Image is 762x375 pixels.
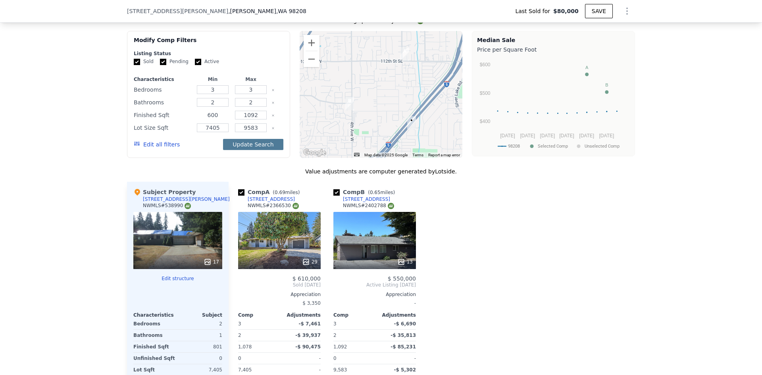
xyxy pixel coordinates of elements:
[333,291,416,298] div: Appreciation
[133,330,176,341] div: Bathrooms
[515,7,553,15] span: Last Sold for
[238,356,241,361] span: 0
[271,127,275,130] button: Clear
[304,51,319,67] button: Zoom out
[133,318,176,329] div: Bedrooms
[599,133,614,138] text: [DATE]
[391,333,416,338] span: -$ 35,813
[238,321,241,327] span: 3
[134,110,192,121] div: Finished Sqft
[477,44,630,55] div: Price per Square Foot
[480,90,491,96] text: $500
[428,153,460,157] a: Report a map error
[271,114,275,117] button: Clear
[233,76,268,83] div: Max
[540,133,555,138] text: [DATE]
[553,7,579,15] span: $80,000
[195,59,201,65] input: Active
[343,202,394,209] div: NWMLS # 2402788
[333,344,347,350] span: 1,092
[238,367,252,373] span: 7,405
[302,258,317,266] div: 29
[134,58,154,65] label: Sold
[333,330,373,341] div: 2
[223,139,283,150] button: Update Search
[238,282,321,288] span: Sold [DATE]
[179,353,222,364] div: 0
[248,196,295,202] div: [STREET_ADDRESS]
[276,8,306,14] span: , WA 98208
[238,291,321,298] div: Appreciation
[343,196,390,202] div: [STREET_ADDRESS]
[134,84,192,95] div: Bedrooms
[375,312,416,318] div: Adjustments
[271,88,275,92] button: Clear
[179,341,222,352] div: 801
[333,282,416,288] span: Active Listing [DATE]
[412,153,423,157] a: Terms
[238,312,279,318] div: Comp
[579,133,594,138] text: [DATE]
[133,341,176,352] div: Finished Sqft
[365,190,398,195] span: ( miles)
[480,62,491,67] text: $600
[195,58,219,65] label: Active
[248,202,299,209] div: NWMLS # 2366530
[134,140,180,148] button: Edit all filters
[281,353,321,364] div: -
[333,188,398,196] div: Comp B
[480,119,491,124] text: $400
[204,258,219,266] div: 17
[238,188,303,196] div: Comp A
[179,318,222,329] div: 2
[269,190,303,195] span: ( miles)
[271,101,275,104] button: Clear
[295,344,321,350] span: -$ 90,475
[134,97,192,108] div: Bathrooms
[333,321,337,327] span: 3
[585,144,620,149] text: Unselected Comp
[134,122,192,133] div: Lot Size Sqft
[228,7,306,15] span: , [PERSON_NAME]
[238,330,278,341] div: 2
[388,203,394,209] img: NWMLS Logo
[477,36,630,44] div: Median Sale
[127,167,635,175] div: Value adjustments are computer generated by Lotside .
[585,65,589,70] text: A
[299,321,321,327] span: -$ 7,461
[345,97,354,110] div: 11918 4th Ave W
[508,144,520,149] text: 98208
[407,116,416,130] div: 12217 4th Dr SE
[394,367,416,373] span: -$ 5,302
[302,300,321,306] span: $ 3,350
[394,321,416,327] span: -$ 6,690
[133,312,178,318] div: Characteristics
[538,144,568,149] text: Selected Comp
[143,196,230,202] div: [STREET_ADDRESS][PERSON_NAME]
[333,298,416,309] div: -
[160,59,166,65] input: Pending
[605,83,608,87] text: B
[333,312,375,318] div: Comp
[178,312,222,318] div: Subject
[333,196,390,202] a: [STREET_ADDRESS]
[400,47,409,61] div: 11130 3rd Pl SE
[179,330,222,341] div: 1
[397,258,413,266] div: 13
[388,275,416,282] span: $ 550,000
[127,7,228,15] span: [STREET_ADDRESS][PERSON_NAME]
[477,55,630,154] div: A chart.
[238,344,252,350] span: 1,078
[370,190,381,195] span: 0.65
[134,76,192,83] div: Characteristics
[500,133,515,138] text: [DATE]
[304,35,319,51] button: Zoom in
[133,188,196,196] div: Subject Property
[354,153,360,156] button: Keyboard shortcuts
[302,148,328,158] img: Google
[134,50,283,57] div: Listing Status
[279,312,321,318] div: Adjustments
[333,356,337,361] span: 0
[292,203,299,209] img: NWMLS Logo
[238,196,295,202] a: [STREET_ADDRESS]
